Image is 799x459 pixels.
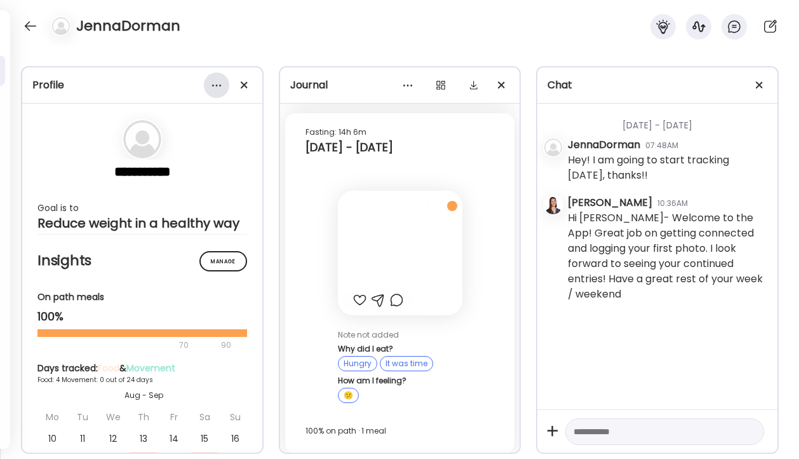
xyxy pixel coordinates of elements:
div: It was time [380,356,433,371]
span: 07:48 AM [338,200,462,212]
span: Food [98,362,119,374]
div: Hey! I am going to start tracking [DATE], thanks!! [568,153,767,183]
div: Profile [32,78,252,93]
div: Manage [199,251,247,271]
div: Aug - Sep [37,390,250,401]
img: bg-avatar-default.svg [123,120,161,158]
div: Journal [290,78,510,93]
div: 14 [160,428,188,449]
div: Why did I eat? [338,345,462,353]
div: Reduce weight in a healthy way [37,216,247,231]
div: 07:48AM [645,140,678,151]
img: avatars%2FI7glDmu294XZYZYHk6UXYoQIUhT2 [544,196,562,214]
div: Fr [160,406,188,428]
div: Goal is to [37,200,247,216]
div: Chat [547,78,767,93]
div: [PERSON_NAME] [568,195,652,210]
div: Su [221,406,249,428]
div: 12 [99,428,127,449]
div: [DATE] - [DATE] [568,104,767,137]
div: On path meals [37,291,247,304]
div: 10:36AM [657,198,688,209]
div: 16 [221,428,249,449]
img: bg-avatar-default.svg [52,17,70,35]
div: Hi [PERSON_NAME]- Welcome to the App! Great job on getting connected and logging your first photo... [568,210,767,302]
h2: Insights [37,251,247,270]
div: JennaDorman [568,137,640,153]
div: Th [130,406,158,428]
div: Mo [38,406,66,428]
div: 😕 [338,388,359,403]
div: Days tracked: & [37,362,250,375]
div: 13 [130,428,158,449]
div: 100% on path · 1 meal [305,423,495,439]
div: 10 [38,428,66,449]
div: 90 [220,338,232,353]
div: Tu [69,406,97,428]
div: Fasting: 14h 6m [305,125,495,140]
div: 11 [69,428,97,449]
div: 15 [191,428,218,449]
div: [DATE] - [DATE] [305,140,495,155]
div: Hungry [338,356,377,371]
div: Food: 4 Movement: 0 out of 24 days [37,375,250,385]
span: Movement [126,362,175,374]
div: Sa [191,406,218,428]
div: 70 [37,338,217,353]
div: We [99,406,127,428]
span: Note not added [338,329,399,340]
div: 100% [37,309,247,324]
img: bg-avatar-default.svg [544,139,562,156]
div: How am I feeling? [338,376,462,385]
h4: JennaDorman [76,16,180,36]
